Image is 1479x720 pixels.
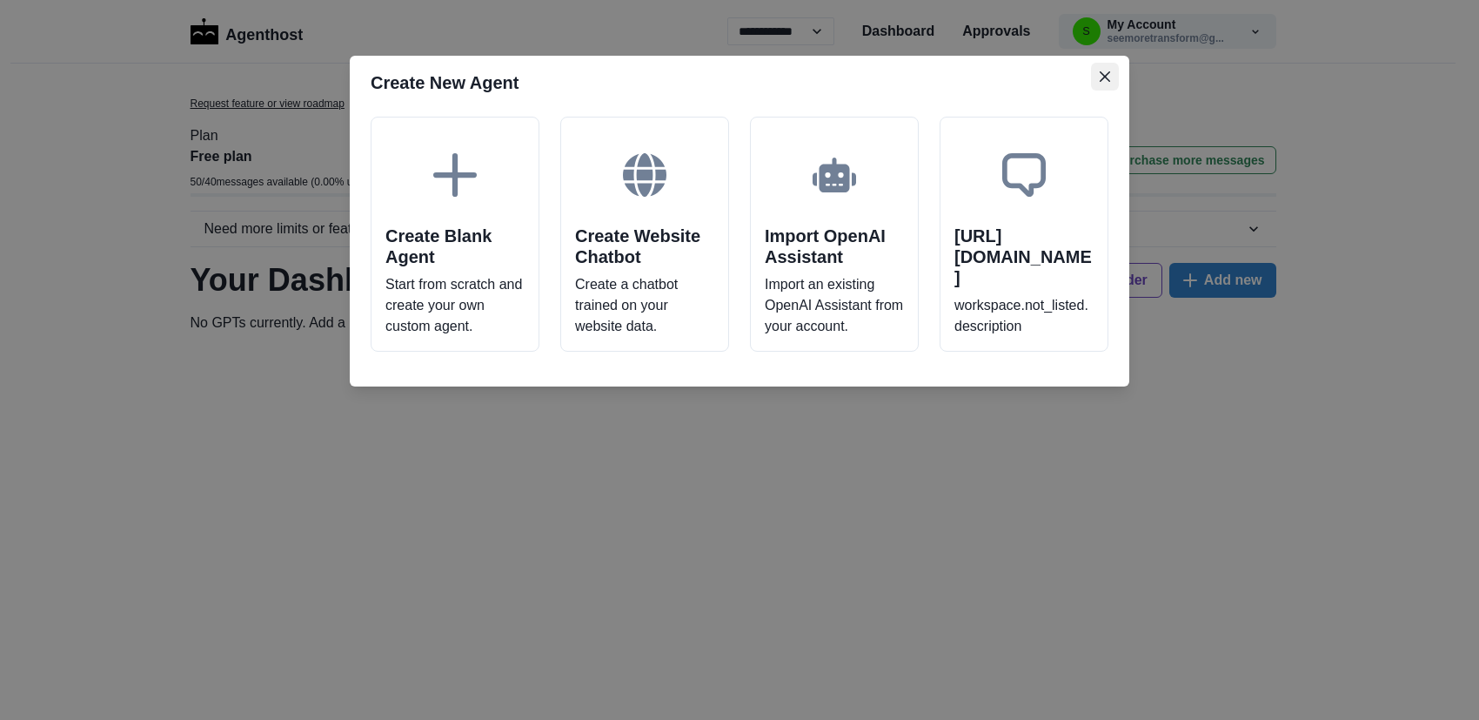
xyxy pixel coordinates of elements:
[954,225,1094,288] h2: [URL][DOMAIN_NAME]
[954,295,1094,337] p: workspace.not_listed.description
[765,274,904,337] p: Import an existing OpenAI Assistant from your account.
[575,225,714,267] h2: Create Website Chatbot
[575,274,714,337] p: Create a chatbot trained on your website data.
[765,225,904,267] h2: Import OpenAI Assistant
[385,225,525,267] h2: Create Blank Agent
[1091,63,1119,91] button: Close
[350,56,1129,110] header: Create New Agent
[385,274,525,337] p: Start from scratch and create your own custom agent.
